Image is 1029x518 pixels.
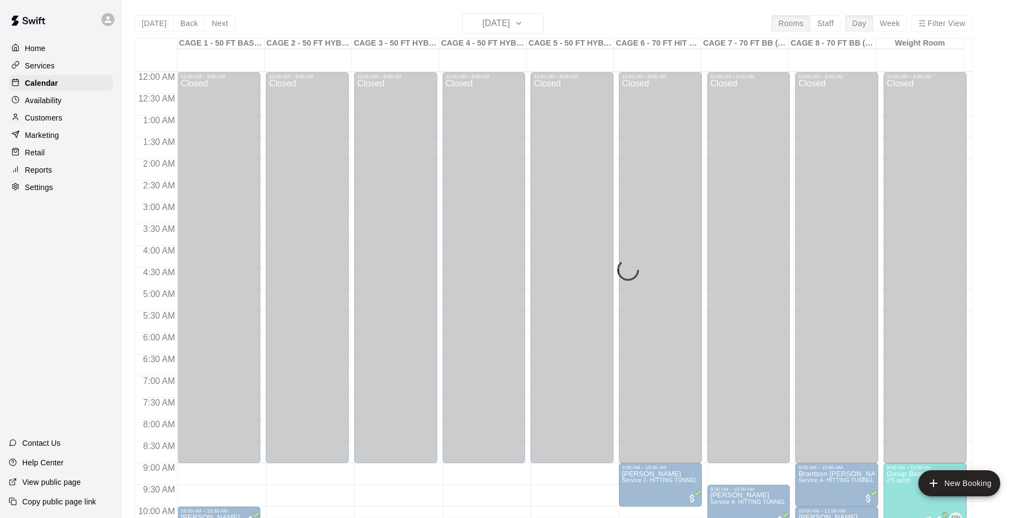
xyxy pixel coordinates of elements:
[136,507,178,516] span: 10:00 AM
[265,39,352,49] div: CAGE 2 - 50 FT HYBRID BB/SB
[25,78,58,89] p: Calendar
[443,72,526,463] div: 12:00 AM – 9:00 AM: Closed
[266,72,349,463] div: 12:00 AM – 9:00 AM: Closed
[181,79,257,467] div: Closed
[140,441,178,451] span: 8:30 AM
[22,438,61,448] p: Contact Us
[711,499,848,505] span: Service 4- HITTING TUNNEL RENTAL - 70ft Baseball
[887,465,963,470] div: 9:00 AM – 10:30 AM
[181,74,257,79] div: 12:00 AM – 9:00 AM
[181,508,257,514] div: 10:00 AM – 10:30 AM
[269,79,346,467] div: Closed
[177,39,265,49] div: CAGE 1 - 50 FT BASEBALL w/ Auto Feeder
[9,144,113,161] a: Retail
[352,39,439,49] div: CAGE 3 - 50 FT HYBRID BB/SB
[9,40,113,56] a: Home
[887,477,911,483] span: 2/5 spots filled
[25,112,62,123] p: Customers
[140,181,178,190] span: 2:30 AM
[707,72,790,463] div: 12:00 AM – 9:00 AM: Closed
[619,72,702,463] div: 12:00 AM – 9:00 AM: Closed
[9,127,113,143] a: Marketing
[795,463,878,507] div: 9:00 AM – 10:00 AM: Brantson Ballou
[177,72,260,463] div: 12:00 AM – 9:00 AM: Closed
[140,159,178,168] span: 2:00 AM
[25,165,52,175] p: Reports
[140,355,178,364] span: 6:30 AM
[531,72,613,463] div: 12:00 AM – 9:00 AM: Closed
[136,94,178,103] span: 12:30 AM
[9,92,113,109] a: Availability
[622,79,699,467] div: Closed
[619,463,702,507] div: 9:00 AM – 10:00 AM: Service 2- HITTING TUNNEL RENTAL - 50ft Baseball
[140,289,178,299] span: 5:00 AM
[140,398,178,407] span: 7:30 AM
[887,79,963,467] div: Closed
[25,60,55,71] p: Services
[9,75,113,91] a: Calendar
[9,162,113,178] a: Reports
[25,182,53,193] p: Settings
[22,457,63,468] p: Help Center
[701,39,789,49] div: CAGE 7 - 70 FT BB (w/ pitching mound)
[887,74,963,79] div: 12:00 AM – 9:00 AM
[622,465,699,470] div: 9:00 AM – 10:00 AM
[9,58,113,74] a: Services
[357,79,434,467] div: Closed
[711,487,787,492] div: 9:30 AM – 10:30 AM
[863,493,874,504] span: All customers have paid
[795,72,878,463] div: 12:00 AM – 9:00 AM: Closed
[711,79,787,467] div: Closed
[140,224,178,233] span: 3:30 AM
[798,477,936,483] span: Service 4- HITTING TUNNEL RENTAL - 70ft Baseball
[789,39,876,49] div: CAGE 8 - 70 FT BB (w/ pitching mound)
[614,39,701,49] div: CAGE 6 - 70 FT HIT TRAX
[140,116,178,125] span: 1:00 AM
[622,74,699,79] div: 12:00 AM – 9:00 AM
[687,493,698,504] span: All customers have paid
[25,130,59,141] p: Marketing
[798,508,875,514] div: 10:00 AM – 11:00 AM
[25,95,62,106] p: Availability
[446,74,522,79] div: 12:00 AM – 9:00 AM
[798,79,875,467] div: Closed
[140,203,178,212] span: 3:00 AM
[140,463,178,472] span: 9:00 AM
[9,110,113,126] a: Customers
[136,72,178,81] span: 12:00 AM
[354,72,437,463] div: 12:00 AM – 9:00 AM: Closed
[798,465,875,470] div: 9:00 AM – 10:00 AM
[918,470,1000,496] button: add
[798,74,875,79] div: 12:00 AM – 9:00 AM
[446,79,522,467] div: Closed
[876,39,963,49] div: Weight Room
[622,477,760,483] span: Service 2- HITTING TUNNEL RENTAL - 50ft Baseball
[140,311,178,320] span: 5:30 AM
[25,147,45,158] p: Retail
[527,39,614,49] div: CAGE 5 - 50 FT HYBRID SB/BB
[140,268,178,277] span: 4:30 AM
[269,74,346,79] div: 12:00 AM – 9:00 AM
[9,179,113,195] a: Settings
[884,72,967,463] div: 12:00 AM – 9:00 AM: Closed
[22,496,96,507] p: Copy public page link
[140,137,178,147] span: 1:30 AM
[357,74,434,79] div: 12:00 AM – 9:00 AM
[711,74,787,79] div: 12:00 AM – 9:00 AM
[140,485,178,494] span: 9:30 AM
[140,333,178,342] span: 6:00 AM
[25,43,46,54] p: Home
[140,376,178,386] span: 7:00 AM
[439,39,527,49] div: CAGE 4 - 50 FT HYBRID BB/SB
[534,79,610,467] div: Closed
[22,477,81,488] p: View public page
